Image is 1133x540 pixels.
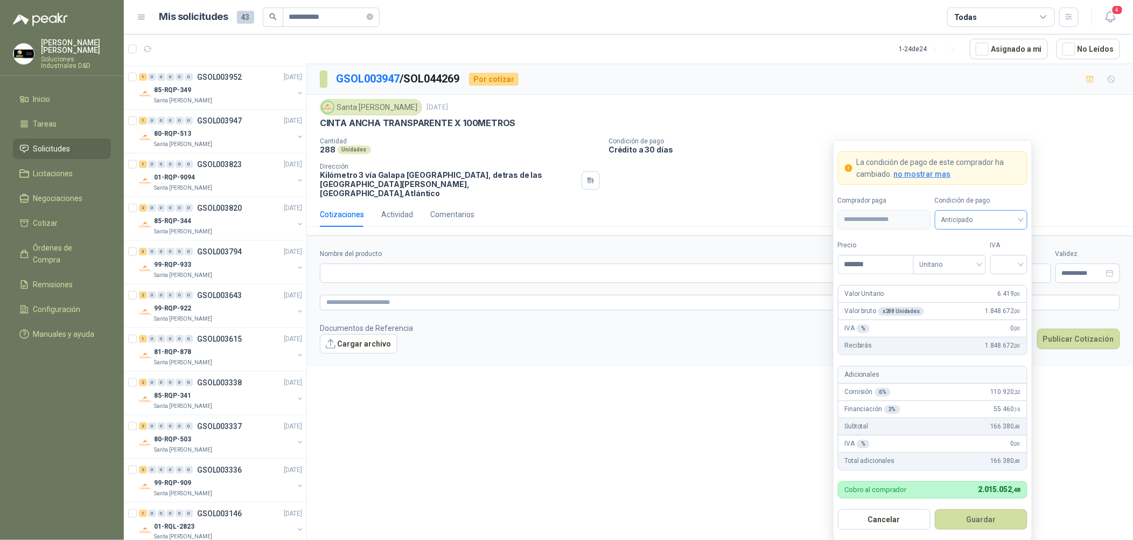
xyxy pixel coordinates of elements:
[33,279,73,290] span: Remisiones
[978,485,1020,494] span: 2.015.052
[845,486,907,493] p: Cobro al comprador
[985,306,1020,316] span: 1.848.672
[845,370,879,380] p: Adicionales
[197,73,242,81] p: GSOL003952
[994,404,1020,414] span: 55.460
[154,347,191,357] p: 81-RQP-878
[185,292,193,299] div: 0
[941,212,1021,228] span: Anticipado
[13,274,111,295] a: Remisiones
[139,219,152,232] img: Company Logo
[148,423,156,430] div: 0
[176,73,184,81] div: 0
[845,456,895,466] p: Total adicionales
[154,315,212,323] p: Santa [PERSON_NAME]
[13,163,111,184] a: Licitaciones
[159,9,228,25] h1: Mis solicitudes
[284,290,302,301] p: [DATE]
[845,289,884,299] p: Valor Unitario
[157,379,165,386] div: 0
[139,376,304,411] a: 2 0 0 0 0 0 GSOL003338[DATE] Company Logo85-RQP-341Santa [PERSON_NAME]
[13,299,111,320] a: Configuración
[1014,389,1020,395] span: ,32
[166,510,174,517] div: 0
[322,101,334,113] img: Company Logo
[139,306,152,319] img: Company Logo
[139,481,152,494] img: Company Logo
[33,143,71,155] span: Solicitudes
[41,39,111,54] p: [PERSON_NAME] [PERSON_NAME]
[148,248,156,255] div: 0
[139,117,147,124] div: 1
[139,71,304,105] a: 1 0 0 0 0 0 GSOL003952[DATE] Company Logo85-RQP-349Santa [PERSON_NAME]
[13,139,111,159] a: Solicitudes
[838,240,913,251] label: Precio
[139,463,304,498] a: 2 0 0 0 0 0 GSOL003336[DATE] Company Logo99-RQP-909Santa [PERSON_NAME]
[33,118,57,130] span: Tareas
[166,248,174,255] div: 0
[336,72,400,85] a: GSOL003947
[148,204,156,212] div: 0
[185,379,193,386] div: 0
[1014,326,1020,331] span: ,00
[139,248,147,255] div: 3
[154,140,212,149] p: Santa [PERSON_NAME]
[148,335,156,343] div: 0
[139,289,304,323] a: 2 0 0 0 0 0 GSOL003643[DATE] Company Logo99-RQP-922Santa [PERSON_NAME]
[139,161,147,168] div: 1
[1014,291,1020,297] span: ,00
[139,202,304,236] a: 2 0 0 0 0 0 GSOL003820[DATE] Company Logo85-RQP-344Santa [PERSON_NAME]
[990,456,1020,466] span: 166.380
[838,196,931,206] label: Comprador paga
[33,168,73,179] span: Licitaciones
[154,184,212,192] p: Santa [PERSON_NAME]
[990,421,1020,432] span: 166.380
[166,423,174,430] div: 0
[166,379,174,386] div: 0
[197,248,242,255] p: GSOL003794
[320,249,901,259] label: Nombre del producto
[878,307,924,316] div: x 288 Unidades
[166,73,174,81] div: 0
[139,335,147,343] div: 1
[284,334,302,344] p: [DATE]
[197,335,242,343] p: GSOL003615
[875,388,891,397] div: 6 %
[1014,424,1020,430] span: ,48
[320,170,577,198] p: Kilómetro 3 vía Galapa [GEOGRAPHIC_DATA], detras de las [GEOGRAPHIC_DATA][PERSON_NAME], [GEOGRAPH...
[1014,458,1020,464] span: ,48
[237,11,254,24] span: 43
[857,156,1020,180] p: La condición de pago de este comprador ha cambiado.
[166,466,174,474] div: 0
[154,303,191,314] p: 99-RQP-922
[41,56,111,69] p: Soluciones Industriales D&D
[970,39,1048,59] button: Asignado a mi
[13,89,111,109] a: Inicio
[166,335,174,343] div: 0
[381,209,413,220] div: Actividad
[139,88,152,101] img: Company Logo
[185,204,193,212] div: 0
[320,334,397,354] button: Cargar archivo
[13,44,34,64] img: Company Logo
[320,163,577,170] p: Dirección
[1014,343,1020,349] span: ,00
[139,292,147,299] div: 2
[154,271,212,280] p: Santa [PERSON_NAME]
[139,423,147,430] div: 2
[33,217,58,229] span: Cotizar
[139,393,152,406] img: Company Logo
[845,306,925,316] p: Valor bruto
[176,292,184,299] div: 0
[154,96,212,105] p: Santa [PERSON_NAME]
[338,146,371,154] div: Unidades
[609,145,1129,154] p: Crédito a 30 días
[139,466,147,474] div: 2
[139,245,304,280] a: 3 0 0 0 0 0 GSOL003794[DATE] Company Logo99-RQP-933Santa [PERSON_NAME]
[894,170,951,178] span: no mostrar mas
[176,423,184,430] div: 0
[197,117,242,124] p: GSOL003947
[838,509,931,530] button: Cancelar
[154,434,191,445] p: 80-RQP-503
[157,117,165,124] div: 0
